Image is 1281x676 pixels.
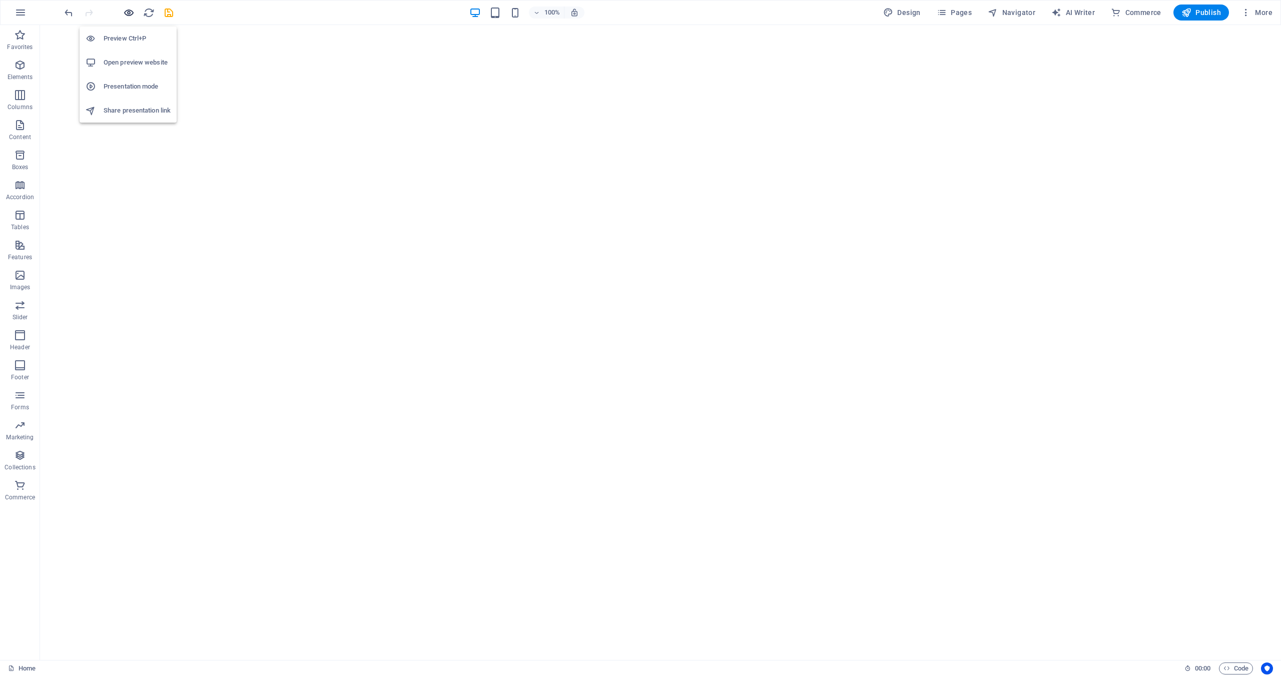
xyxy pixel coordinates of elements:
button: reload [143,7,155,19]
p: Footer [11,373,29,381]
i: Save (Ctrl+S) [163,7,175,19]
p: Slider [13,313,28,321]
span: Design [883,8,921,18]
span: Navigator [988,8,1035,18]
i: Undo: Change text (Ctrl+Z) [63,7,75,19]
h6: Presentation mode [104,81,171,93]
h6: 100% [544,7,560,19]
span: Commerce [1111,8,1161,18]
p: Elements [8,73,33,81]
h6: Open preview website [104,57,171,69]
i: On resize automatically adjust zoom level to fit chosen device. [570,8,579,17]
p: Favorites [7,43,33,51]
span: AI Writer [1051,8,1095,18]
h6: Share presentation link [104,105,171,117]
a: Click to cancel selection. Double-click to open Pages [8,662,36,674]
i: Reload page [143,7,155,19]
span: Pages [937,8,972,18]
span: Publish [1181,8,1221,18]
p: Content [9,133,31,141]
p: Collections [5,463,35,471]
p: Boxes [12,163,29,171]
button: Design [879,5,925,21]
p: Columns [8,103,33,111]
button: undo [63,7,75,19]
p: Tables [11,223,29,231]
p: Marketing [6,433,34,441]
span: : [1202,664,1203,672]
span: More [1241,8,1272,18]
div: Design (Ctrl+Alt+Y) [879,5,925,21]
button: Navigator [984,5,1039,21]
button: save [163,7,175,19]
p: Commerce [5,493,35,501]
button: Usercentrics [1261,662,1273,674]
p: Forms [11,403,29,411]
p: Header [10,343,30,351]
p: Images [10,283,31,291]
button: 100% [529,7,564,19]
h6: Session time [1184,662,1211,674]
span: 00 00 [1195,662,1210,674]
p: Accordion [6,193,34,201]
button: Commerce [1107,5,1165,21]
p: Features [8,253,32,261]
button: AI Writer [1047,5,1099,21]
button: Pages [933,5,976,21]
button: Publish [1173,5,1229,21]
button: More [1237,5,1276,21]
span: Code [1223,662,1248,674]
h6: Preview Ctrl+P [104,33,171,45]
button: Code [1219,662,1253,674]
